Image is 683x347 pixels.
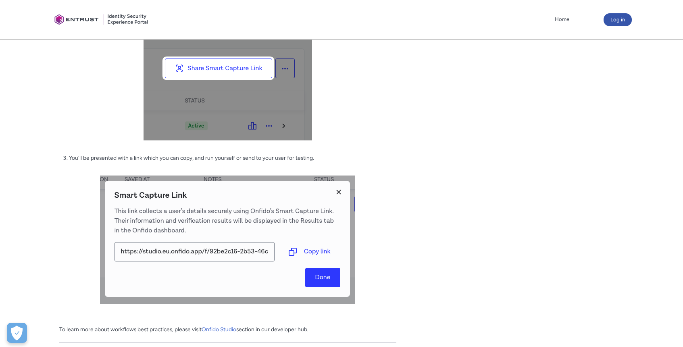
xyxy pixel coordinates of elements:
img: image.png [144,38,312,140]
a: Home [553,13,571,25]
div: Cookie Preferences [7,323,27,343]
button: Open Preferences [7,323,27,343]
img: image.png [100,176,355,304]
button: Log in [604,13,632,26]
a: Onfido Studio [202,326,236,332]
li: You'll be presented with a link which you can copy, and run yourself or send to your user for tes... [69,154,396,162]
